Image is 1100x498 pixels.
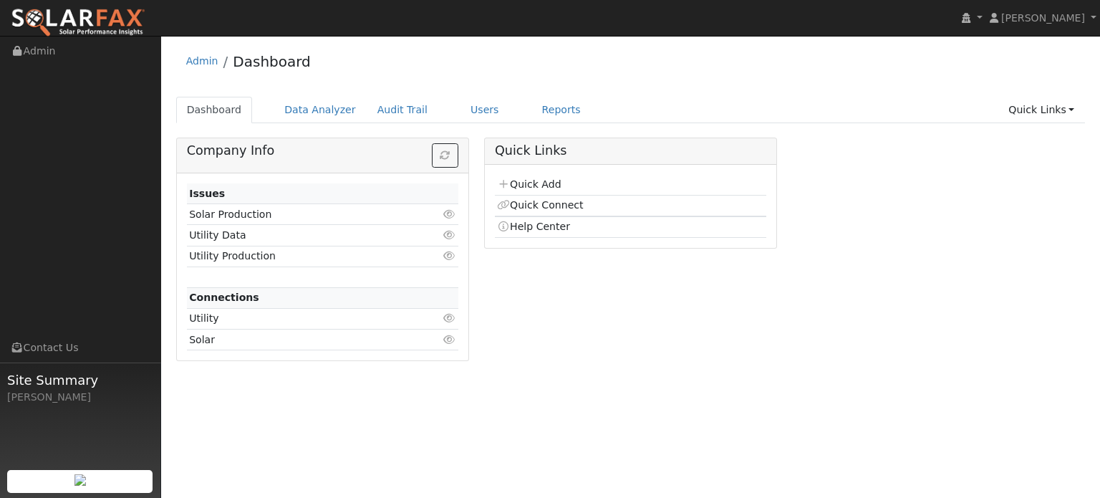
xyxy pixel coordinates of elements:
h5: Company Info [187,143,458,158]
div: [PERSON_NAME] [7,390,153,405]
i: Click to view [443,230,456,240]
a: Data Analyzer [274,97,367,123]
i: Click to view [443,209,456,219]
h5: Quick Links [495,143,766,158]
td: Solar Production [187,204,415,225]
a: Quick Add [497,178,561,190]
a: Reports [531,97,592,123]
a: Users [460,97,510,123]
strong: Issues [189,188,225,199]
a: Help Center [497,221,570,232]
a: Quick Connect [497,199,583,211]
a: Quick Links [998,97,1085,123]
img: retrieve [74,474,86,486]
a: Dashboard [176,97,253,123]
a: Audit Trail [367,97,438,123]
td: Solar [187,330,415,350]
i: Click to view [443,335,456,345]
img: SolarFax [11,8,145,38]
td: Utility Data [187,225,415,246]
strong: Connections [189,292,259,303]
a: Dashboard [233,53,311,70]
a: Admin [186,55,218,67]
td: Utility Production [187,246,415,267]
span: Site Summary [7,370,153,390]
span: [PERSON_NAME] [1001,12,1085,24]
i: Click to view [443,251,456,261]
td: Utility [187,308,415,329]
i: Click to view [443,313,456,323]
